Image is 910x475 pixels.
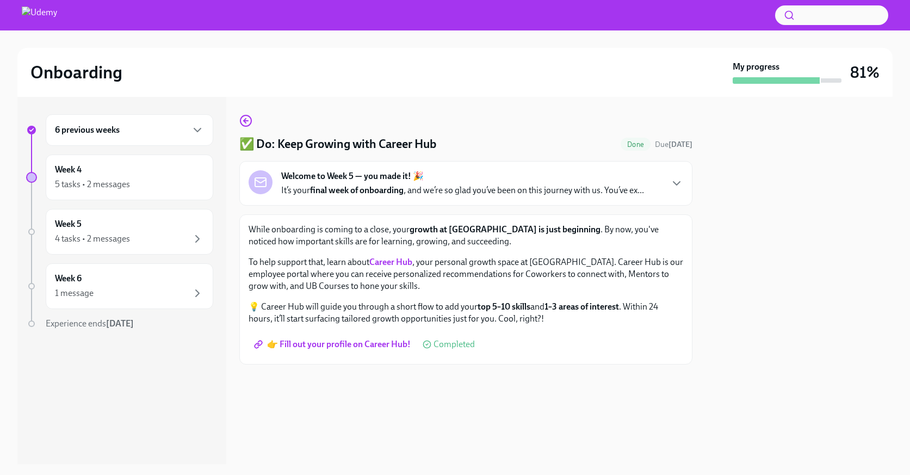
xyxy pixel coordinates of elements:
[281,170,424,182] strong: Welcome to Week 5 — you made it! 🎉
[55,124,120,136] h6: 6 previous weeks
[55,273,82,285] h6: Week 6
[281,184,644,196] p: It’s your , and we’re so glad you’ve been on this journey with us. You’ve ex...
[26,263,213,309] a: Week 61 message
[55,218,82,230] h6: Week 5
[55,178,130,190] div: 5 tasks • 2 messages
[256,339,411,350] span: 👉 Fill out your profile on Career Hub!
[249,334,418,355] a: 👉 Fill out your profile on Career Hub!
[668,140,692,149] strong: [DATE]
[621,140,651,149] span: Done
[55,164,82,176] h6: Week 4
[410,224,601,235] strong: growth at [GEOGRAPHIC_DATA] is just beginning
[22,7,57,24] img: Udemy
[46,318,134,329] span: Experience ends
[478,301,530,312] strong: top 5–10 skills
[26,209,213,255] a: Week 54 tasks • 2 messages
[249,301,683,325] p: 💡 Career Hub will guide you through a short flow to add your and . Within 24 hours, it’ll start s...
[434,340,475,349] span: Completed
[733,61,779,73] strong: My progress
[249,256,683,292] p: To help support that, learn about , your personal growth space at [GEOGRAPHIC_DATA]. Career Hub i...
[55,287,94,299] div: 1 message
[369,257,412,267] a: Career Hub
[249,224,683,248] p: While onboarding is coming to a close, your . By now, you've noticed how important skills are for...
[26,155,213,200] a: Week 45 tasks • 2 messages
[46,114,213,146] div: 6 previous weeks
[239,136,436,152] h4: ✅ Do: Keep Growing with Career Hub
[106,318,134,329] strong: [DATE]
[655,140,692,149] span: Due
[55,233,130,245] div: 4 tasks • 2 messages
[655,139,692,150] span: September 13th, 2025 10:00
[850,63,880,82] h3: 81%
[544,301,619,312] strong: 1–3 areas of interest
[30,61,122,83] h2: Onboarding
[310,185,404,195] strong: final week of onboarding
